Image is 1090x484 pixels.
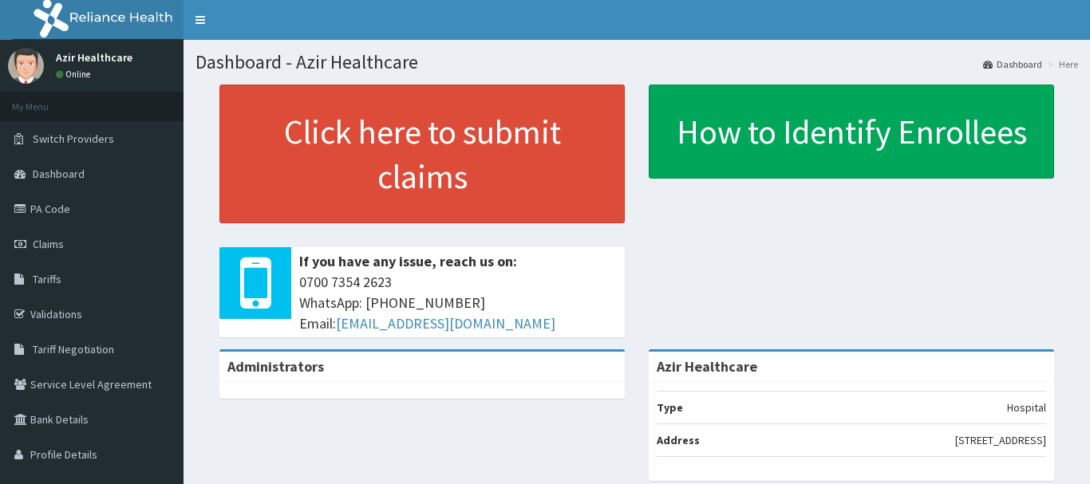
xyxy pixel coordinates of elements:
[8,48,44,84] img: User Image
[33,132,114,146] span: Switch Providers
[195,52,1078,73] h1: Dashboard - Azir Healthcare
[299,272,617,333] span: 0700 7354 2623 WhatsApp: [PHONE_NUMBER] Email:
[219,85,625,223] a: Click here to submit claims
[33,167,85,181] span: Dashboard
[649,85,1054,179] a: How to Identify Enrollees
[955,432,1046,448] p: [STREET_ADDRESS]
[1007,399,1046,415] p: Hospital
[657,357,757,376] strong: Azir Healthcare
[336,314,555,333] a: [EMAIL_ADDRESS][DOMAIN_NAME]
[33,237,64,251] span: Claims
[657,400,683,415] b: Type
[299,252,517,270] b: If you have any issue, reach us on:
[33,342,114,356] span: Tariff Negotiation
[657,433,700,447] b: Address
[56,52,132,63] p: Azir Healthcare
[1044,57,1078,71] li: Here
[33,272,61,286] span: Tariffs
[56,69,94,80] a: Online
[983,57,1042,71] a: Dashboard
[227,357,324,376] b: Administrators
